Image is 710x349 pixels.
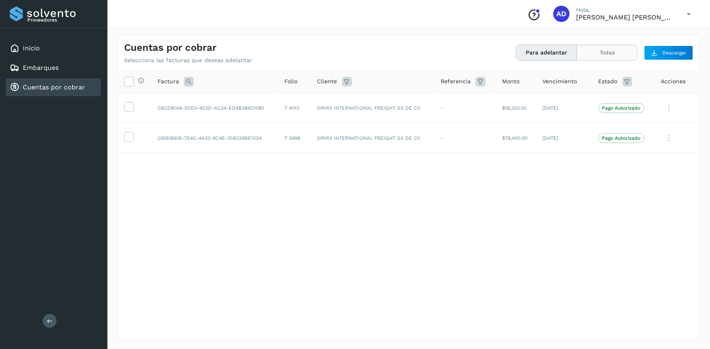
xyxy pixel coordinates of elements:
td: CBCD81A8-5DE0-453D-AC34-ED4B384D10B1 [151,93,278,123]
td: SPARX INTERNATIONAL FREIGHT SA DE CV [311,123,435,153]
td: T 3998 [278,123,311,153]
td: C90DB60E-7E4C-4A30-9C4E-1DB239BE102A [151,123,278,153]
p: Proveedores [27,17,98,23]
div: Cuentas por cobrar [6,78,101,96]
span: Monto [502,77,520,86]
span: Estado [599,77,618,86]
p: Hola, [576,7,674,13]
span: Descargar [662,49,686,56]
td: - [434,123,496,153]
p: Selecciona las facturas que deseas adelantar [124,57,252,64]
td: [DATE] [536,93,592,123]
span: Factura [157,77,179,86]
button: Todas [577,45,637,60]
p: Pago Autorizado [602,135,641,141]
h4: Cuentas por cobrar [124,42,216,54]
p: ALMA DELIA CASTAÑEDA MERCADO [576,13,674,21]
div: Embarques [6,59,101,77]
button: Descargar [644,46,693,60]
div: Inicio [6,39,101,57]
button: Para adelantar [516,45,577,60]
td: $18,320.00 [496,93,536,123]
td: T 4010 [278,93,311,123]
td: SPARX INTERNATIONAL FREIGHT SA DE CV [311,93,435,123]
span: Cliente [317,77,337,86]
td: $78,400.00 [496,123,536,153]
span: Folio [284,77,297,86]
p: Pago Autorizado [602,105,641,111]
a: Embarques [23,64,59,72]
a: Inicio [23,44,40,52]
span: Referencia [441,77,471,86]
span: Acciones [661,77,686,86]
a: Cuentas por cobrar [23,83,85,91]
td: [DATE] [536,123,592,153]
td: - [434,93,496,123]
span: Vencimiento [543,77,577,86]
